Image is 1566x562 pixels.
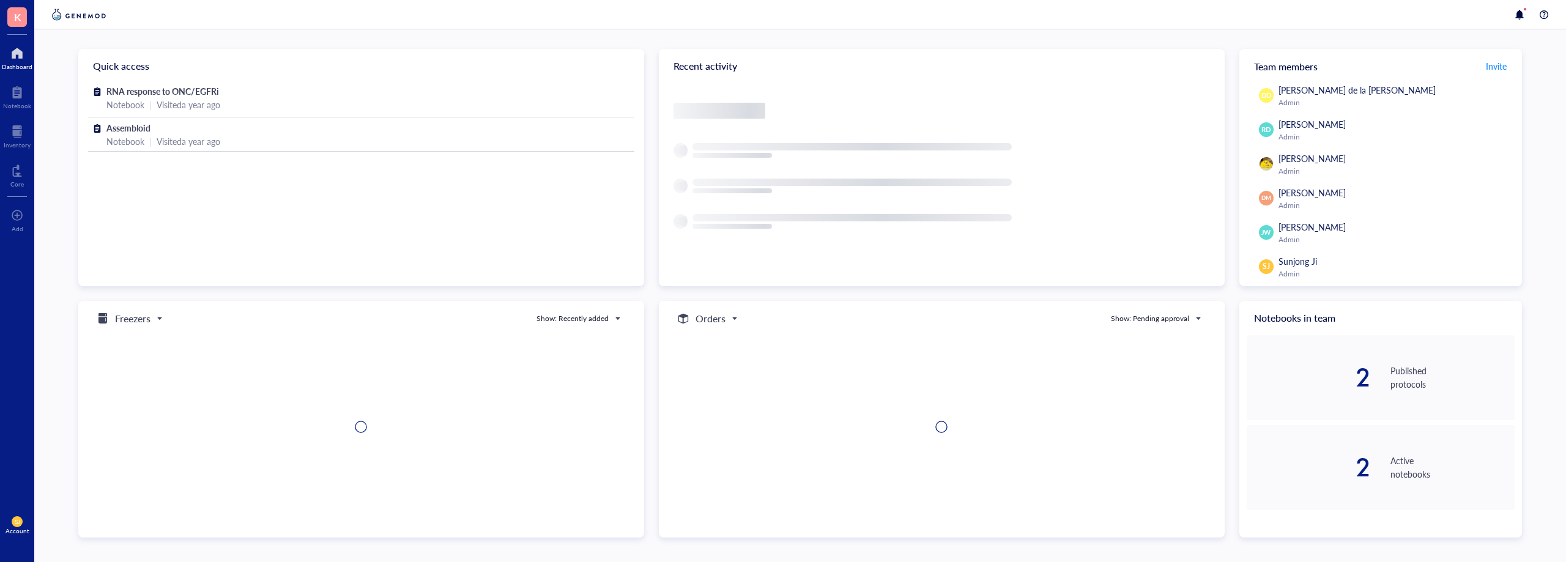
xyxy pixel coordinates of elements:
div: Show: Pending approval [1111,313,1189,324]
div: Core [10,180,24,188]
span: Invite [1486,60,1507,72]
span: [PERSON_NAME] [1278,118,1346,130]
a: Dashboard [2,43,32,70]
div: Admin [1278,132,1510,142]
div: Notebook [106,135,144,148]
h5: Orders [696,311,725,326]
div: Inventory [4,141,31,149]
span: SJ [1263,261,1270,272]
div: Visited a year ago [157,135,220,148]
div: Admin [1278,235,1510,245]
div: Team members [1239,49,1522,83]
div: Admin [1278,166,1510,176]
a: Core [10,161,24,188]
a: Inventory [4,122,31,149]
div: | [149,135,152,148]
span: SJ [15,518,20,525]
span: [PERSON_NAME] [1278,221,1346,233]
div: Notebooks in team [1239,301,1522,335]
span: JW [1261,227,1271,237]
span: RNA response to ONC/EGFRi [106,85,219,97]
div: Active notebooks [1390,454,1515,481]
div: Recent activity [659,49,1225,83]
span: DD [1261,91,1271,100]
span: DM [1261,194,1271,202]
span: [PERSON_NAME] de la [PERSON_NAME] [1278,84,1436,96]
div: 2 [1247,455,1371,479]
div: Notebook [3,102,31,109]
div: Show: Recently added [536,313,609,324]
div: Published protocols [1390,364,1515,391]
span: K [14,9,21,24]
div: | [149,98,152,111]
span: Sunjong Ji [1278,255,1317,267]
div: Notebook [106,98,144,111]
span: Assembloid [106,122,150,134]
div: Account [6,527,29,534]
span: [PERSON_NAME] [1278,152,1346,165]
div: Dashboard [2,63,32,70]
div: Admin [1278,269,1510,279]
button: Invite [1485,56,1507,76]
span: [PERSON_NAME] [1278,187,1346,199]
div: 2 [1247,365,1371,390]
a: Notebook [3,83,31,109]
span: RD [1261,125,1271,135]
h5: Freezers [115,311,150,326]
div: Admin [1278,98,1510,108]
div: Quick access [78,49,644,83]
img: da48f3c6-a43e-4a2d-aade-5eac0d93827f.jpeg [1260,157,1273,171]
div: Visited a year ago [157,98,220,111]
div: Admin [1278,201,1510,210]
img: genemod-logo [49,7,109,22]
div: Add [12,225,23,232]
